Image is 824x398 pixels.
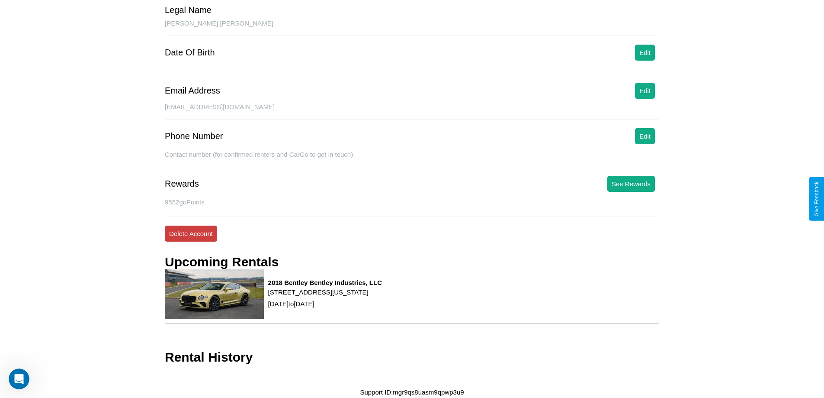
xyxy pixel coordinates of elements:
[635,83,655,99] button: Edit
[165,103,659,120] div: [EMAIL_ADDRESS][DOMAIN_NAME]
[165,131,223,141] div: Phone Number
[165,255,279,269] h3: Upcoming Rentals
[165,196,659,208] p: 9552 goPoints
[165,48,215,58] div: Date Of Birth
[165,5,212,15] div: Legal Name
[165,86,220,96] div: Email Address
[814,181,820,217] div: Give Feedback
[165,350,253,365] h3: Rental History
[165,151,659,167] div: Contact number (for confirmed renters and CarGo to get in touch).
[360,386,464,398] p: Support ID: mgr9qs8uasm9qpwp3u9
[607,176,655,192] button: See Rewards
[165,19,659,36] div: [PERSON_NAME] [PERSON_NAME]
[268,286,382,298] p: [STREET_ADDRESS][US_STATE]
[635,128,655,144] button: Edit
[9,369,29,389] iframe: Intercom live chat
[165,269,264,319] img: rental
[268,298,382,310] p: [DATE] to [DATE]
[165,226,217,242] button: Delete Account
[268,279,382,286] h3: 2018 Bentley Bentley Industries, LLC
[165,179,199,189] div: Rewards
[635,45,655,61] button: Edit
